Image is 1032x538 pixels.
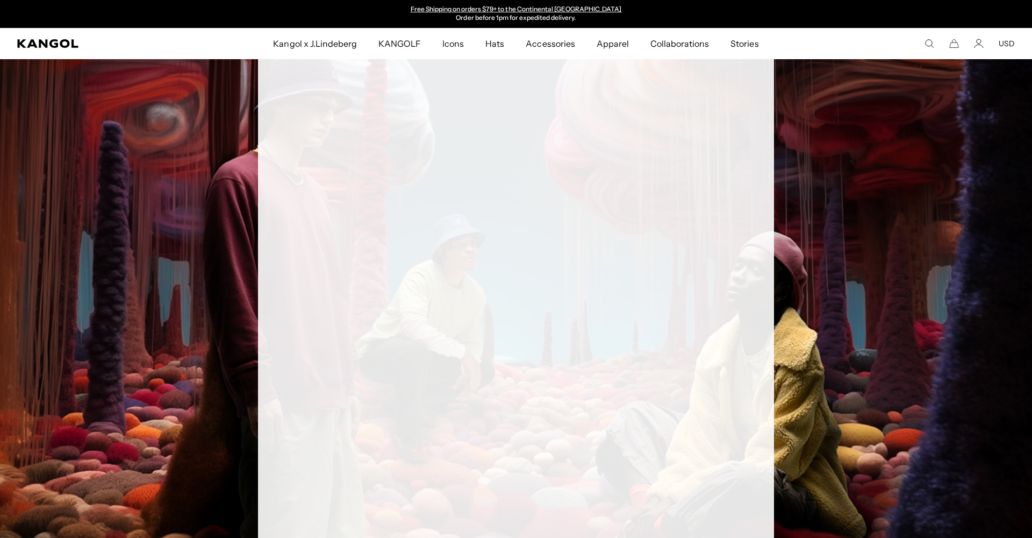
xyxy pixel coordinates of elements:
[586,28,640,59] a: Apparel
[475,28,515,59] a: Hats
[526,28,575,59] span: Accessories
[485,28,504,59] span: Hats
[405,5,627,23] div: 2 of 2
[999,39,1015,48] button: USD
[720,28,769,59] a: Stories
[924,39,934,48] summary: Search here
[974,39,984,48] a: Account
[378,28,421,59] span: KANGOLF
[515,28,585,59] a: Accessories
[368,28,432,59] a: KANGOLF
[730,28,758,59] span: Stories
[597,28,629,59] span: Apparel
[949,39,959,48] button: Cart
[432,28,475,59] a: Icons
[442,28,464,59] span: Icons
[650,28,709,59] span: Collaborations
[405,5,627,23] div: Announcement
[411,5,622,13] a: Free Shipping on orders $79+ to the Continental [GEOGRAPHIC_DATA]
[17,39,181,48] a: Kangol
[411,14,622,23] p: Order before 1pm for expedited delivery.
[273,28,357,59] span: Kangol x J.Lindeberg
[262,28,368,59] a: Kangol x J.Lindeberg
[640,28,720,59] a: Collaborations
[405,5,627,23] slideshow-component: Announcement bar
